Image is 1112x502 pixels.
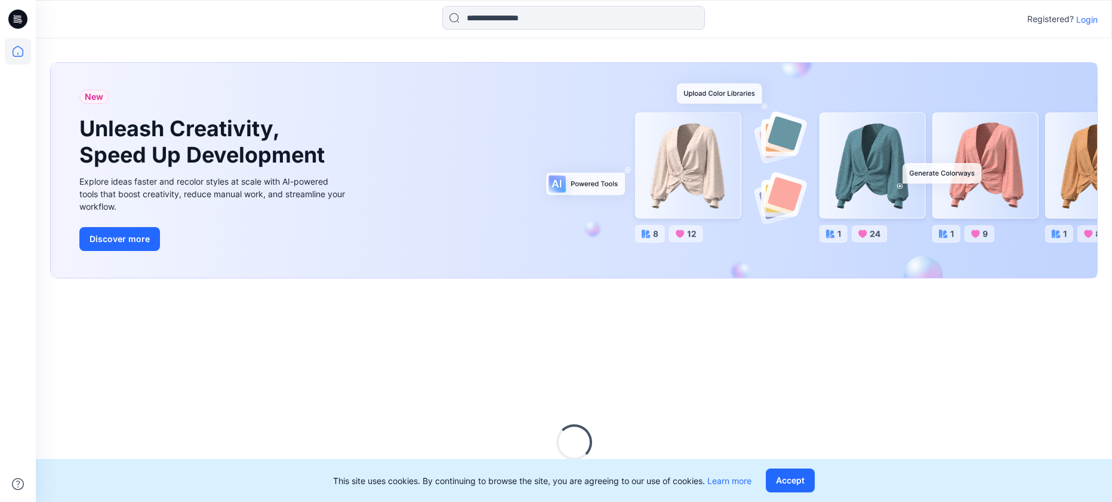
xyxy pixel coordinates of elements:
[79,175,348,213] div: Explore ideas faster and recolor styles at scale with AI-powered tools that boost creativity, red...
[79,116,330,167] h1: Unleash Creativity, Speed Up Development
[85,90,103,104] span: New
[333,475,751,487] p: This site uses cookies. By continuing to browse the site, you are agreeing to our use of cookies.
[79,227,348,251] a: Discover more
[707,476,751,486] a: Learn more
[1076,13,1098,26] p: Login
[79,227,160,251] button: Discover more
[1027,12,1074,26] p: Registered?
[766,469,815,492] button: Accept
